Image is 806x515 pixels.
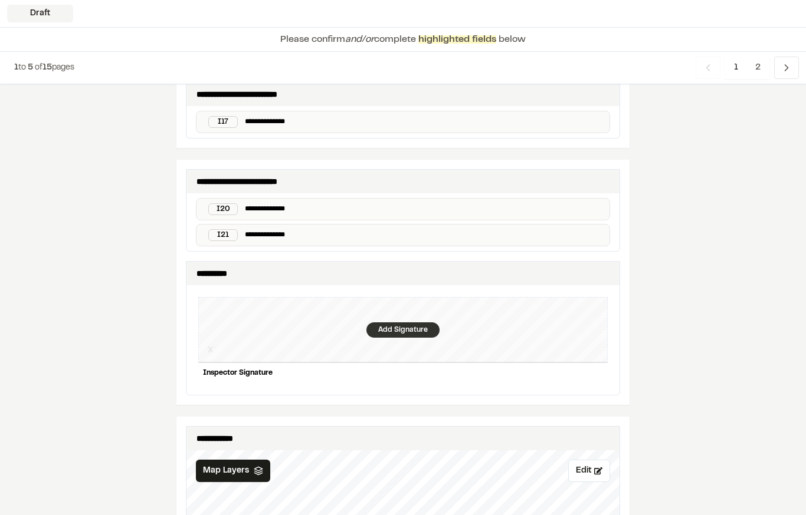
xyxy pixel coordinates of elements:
[208,116,238,128] div: I17
[366,322,440,338] div: Add Signature
[14,64,18,71] span: 1
[28,64,33,71] span: 5
[208,229,238,241] div: I21
[345,35,374,44] span: and/or
[7,5,73,22] div: Draft
[696,57,799,79] nav: Navigation
[42,64,52,71] span: 15
[203,464,249,477] span: Map Layers
[746,57,769,79] span: 2
[198,363,608,383] div: Inspector Signature
[280,32,526,47] p: Please confirm complete below
[208,203,238,215] div: I20
[14,61,74,74] p: to of pages
[568,460,610,482] button: Edit
[418,35,496,44] span: highlighted fields
[725,57,747,79] span: 1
